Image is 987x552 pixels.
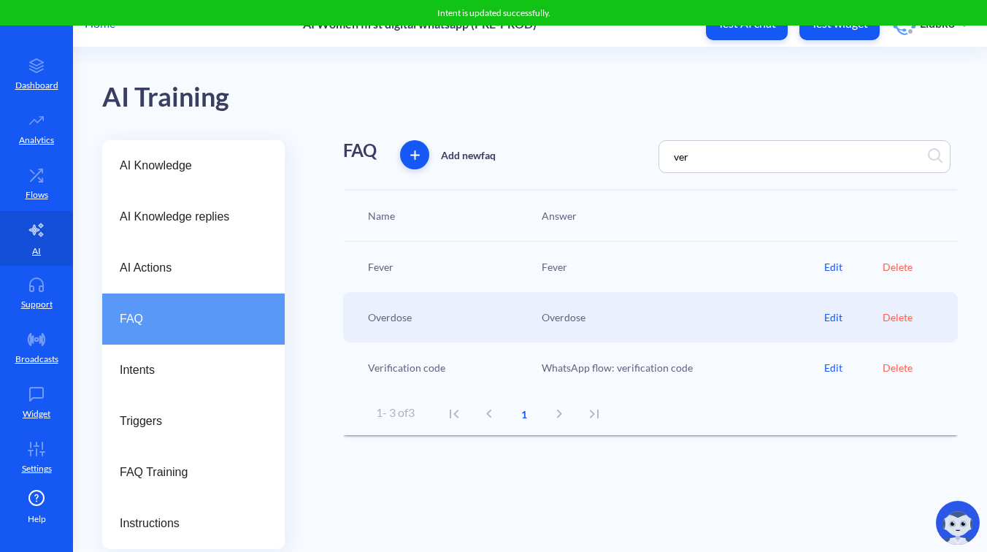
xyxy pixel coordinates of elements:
h1: FAQ [343,140,377,161]
a: Triggers [102,396,285,447]
p: Add new [441,147,496,163]
div: Fever [534,259,824,275]
p: Widget [23,407,50,421]
a: AI Knowledge [102,140,285,191]
div: Edit [824,360,882,375]
div: Overdose [534,310,824,325]
a: FAQ [102,294,285,345]
div: Edit [824,310,882,325]
div: Name [361,208,534,223]
span: Triggers [120,413,256,430]
span: FAQ [120,310,256,328]
div: Delete [883,310,940,325]
span: Intents [120,361,256,379]
img: copilot-icon.svg [936,501,980,545]
a: AI Actions [102,242,285,294]
span: 1 - 3 of 3 [376,405,415,419]
div: AI Training [102,77,229,118]
p: Broadcasts [15,353,58,366]
div: Answer [534,208,824,223]
a: Intents [102,345,285,396]
span: AI Actions [120,259,256,277]
div: Edit [824,259,882,275]
span: AI Knowledge replies [120,208,256,226]
span: Instructions [120,515,256,532]
div: Verification code [361,360,534,375]
span: Intent is updated successfully. [437,7,550,18]
span: AI Knowledge [120,157,256,175]
p: Settings [22,462,52,475]
span: FAQ Training [120,464,256,481]
a: AI Knowledge replies [102,191,285,242]
p: AI [32,245,41,258]
div: WhatsApp flow: verification code [534,360,824,375]
span: Help [28,513,46,526]
div: Fever [361,259,534,275]
p: Flows [26,188,48,202]
span: 1 [507,407,542,422]
a: FAQ Training [102,447,285,498]
a: Instructions [102,498,285,549]
div: Overdose [361,310,534,325]
p: Support [21,298,53,311]
input: Search FAQ [667,148,795,165]
p: Analytics [19,134,54,147]
p: Dashboard [15,79,58,92]
span: faq [481,149,496,161]
button: current [507,396,542,432]
div: Delete [883,259,940,275]
div: Delete [883,360,940,375]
